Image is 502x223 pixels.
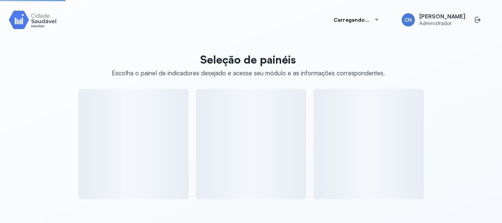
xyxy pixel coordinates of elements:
p: Seleção de painéis [112,53,385,66]
button: Carregando... [325,12,388,27]
div: Escolha o painel de indicadores desejado e acesse seu módulo e as informações correspondentes. [112,69,385,77]
span: [PERSON_NAME] [419,13,465,20]
span: CN [405,17,412,23]
img: Logotipo do produto Monitor [9,9,57,30]
span: Administrador [419,20,465,26]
